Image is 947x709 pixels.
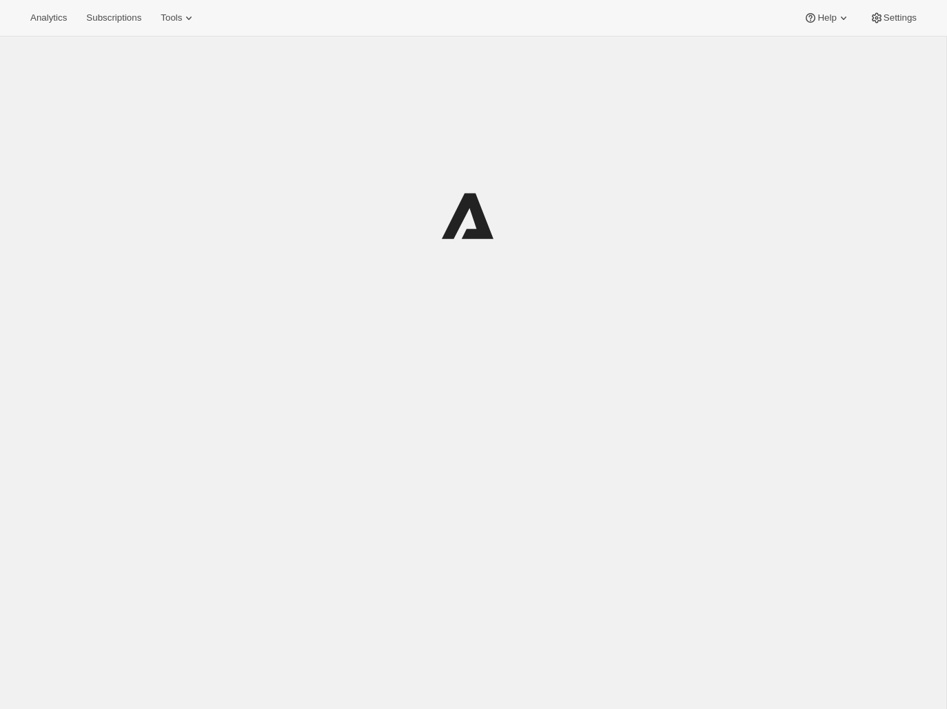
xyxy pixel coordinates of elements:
span: Settings [884,12,917,23]
button: Tools [152,8,204,28]
span: Tools [161,12,182,23]
button: Analytics [22,8,75,28]
button: Help [795,8,858,28]
button: Settings [862,8,925,28]
span: Subscriptions [86,12,141,23]
span: Analytics [30,12,67,23]
button: Subscriptions [78,8,150,28]
span: Help [817,12,836,23]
